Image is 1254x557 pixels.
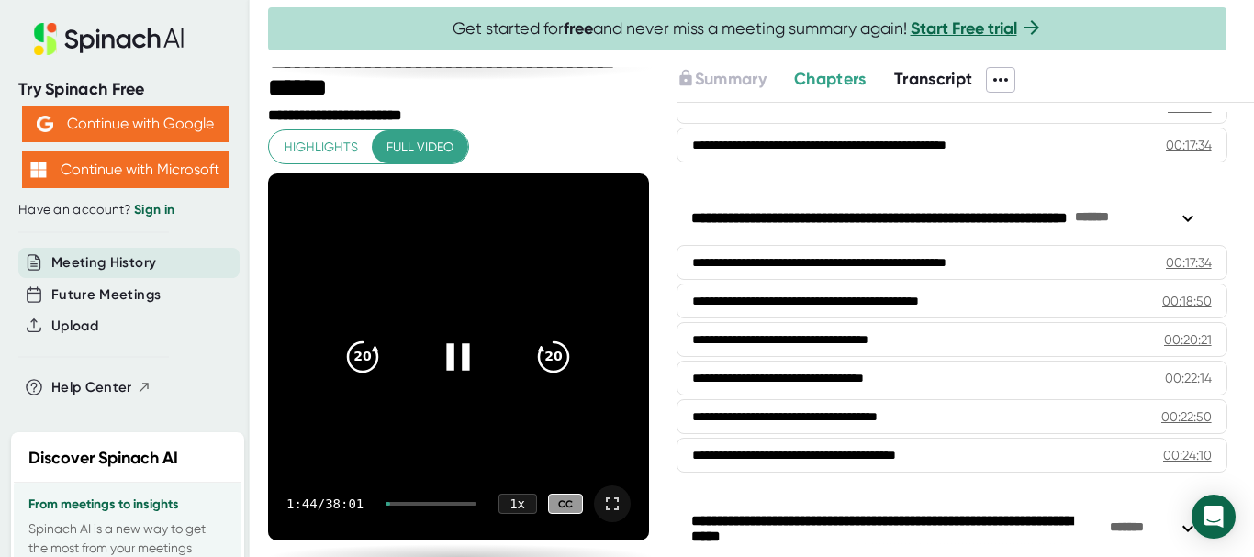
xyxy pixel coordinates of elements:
[51,252,156,273] button: Meeting History
[677,67,767,92] button: Summary
[18,79,231,100] div: Try Spinach Free
[37,116,53,132] img: Aehbyd4JwY73AAAAAElFTkSuQmCC
[1192,495,1236,539] div: Open Intercom Messenger
[1166,136,1212,154] div: 00:17:34
[386,136,453,159] span: Full video
[134,202,174,217] a: Sign in
[677,67,794,93] div: Upgrade to access
[22,151,229,188] button: Continue with Microsoft
[18,202,231,218] div: Have an account?
[51,377,151,398] button: Help Center
[51,316,98,337] button: Upload
[28,446,178,471] h2: Discover Spinach AI
[498,494,537,514] div: 1 x
[695,69,767,89] span: Summary
[564,18,593,39] b: free
[894,69,973,89] span: Transcript
[794,67,867,92] button: Chapters
[372,130,468,164] button: Full video
[1166,253,1212,272] div: 00:17:34
[51,284,161,306] button: Future Meetings
[1161,407,1212,426] div: 00:22:50
[548,494,583,515] div: CC
[22,106,229,142] button: Continue with Google
[1164,330,1212,349] div: 00:20:21
[286,496,364,511] div: 1:44 / 38:01
[269,130,373,164] button: Highlights
[794,69,867,89] span: Chapters
[894,67,973,92] button: Transcript
[284,136,358,159] span: Highlights
[28,497,227,512] h3: From meetings to insights
[1165,369,1212,387] div: 00:22:14
[1163,446,1212,464] div: 00:24:10
[51,377,132,398] span: Help Center
[911,18,1017,39] a: Start Free trial
[1162,292,1212,310] div: 00:18:50
[453,18,1043,39] span: Get started for and never miss a meeting summary again!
